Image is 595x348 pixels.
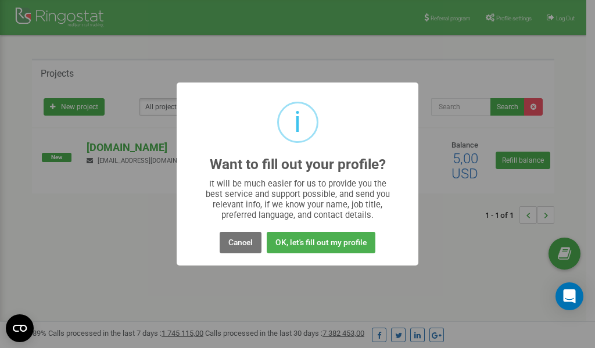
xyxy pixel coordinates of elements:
div: It will be much easier for us to provide you the best service and support possible, and send you ... [200,178,396,220]
button: Open CMP widget [6,314,34,342]
div: Open Intercom Messenger [555,282,583,310]
button: Cancel [220,232,261,253]
div: i [294,103,301,141]
h2: Want to fill out your profile? [210,157,386,173]
button: OK, let's fill out my profile [267,232,375,253]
